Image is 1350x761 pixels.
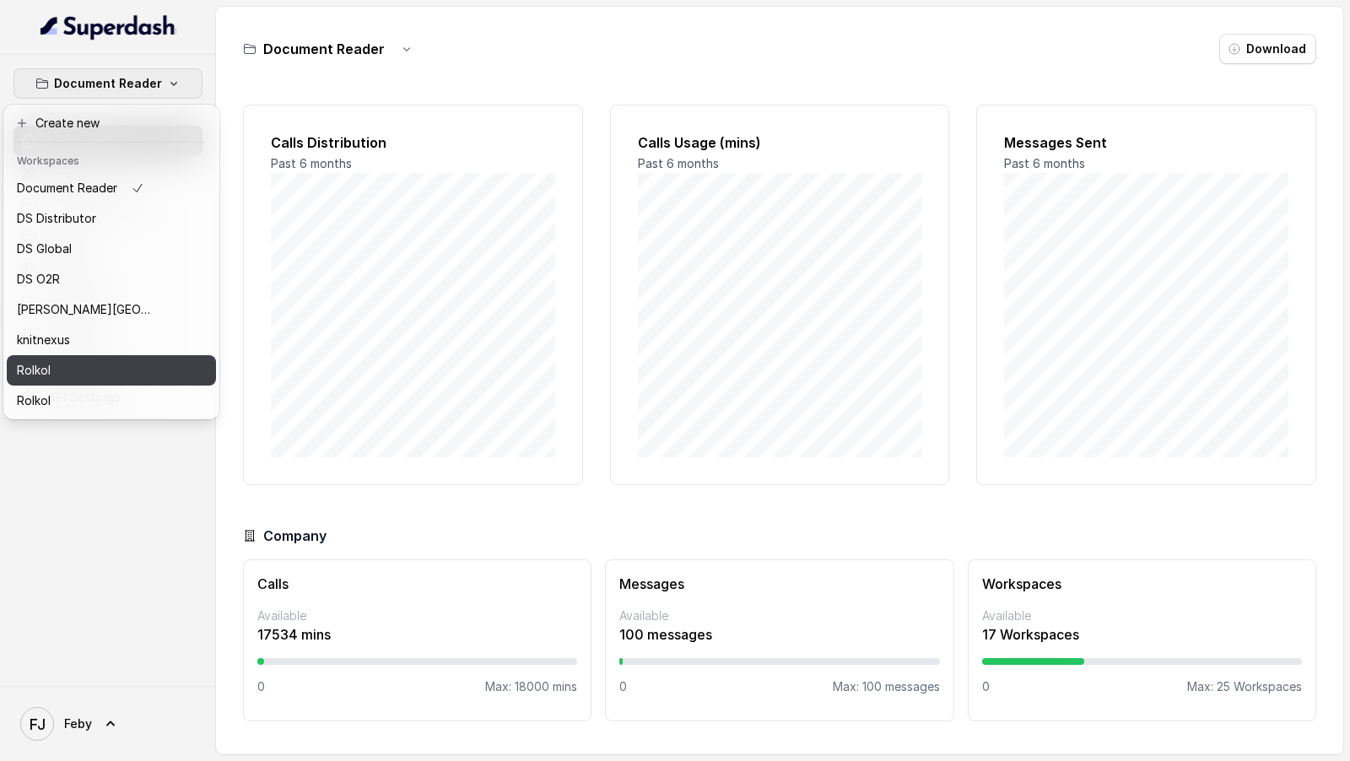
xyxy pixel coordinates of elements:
[17,178,117,198] p: Document Reader
[17,360,51,380] p: Rolkol
[54,73,162,94] p: Document Reader
[17,239,72,259] p: DS Global
[3,105,219,419] div: Document Reader
[17,391,51,411] p: Rolkol
[17,330,70,350] p: knitnexus
[17,269,60,289] p: DS O2R
[7,108,216,138] button: Create new
[13,68,202,99] button: Document Reader
[7,146,216,173] header: Workspaces
[17,300,152,320] p: [PERSON_NAME][GEOGRAPHIC_DATA] - Testing
[17,208,96,229] p: DS Distributor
